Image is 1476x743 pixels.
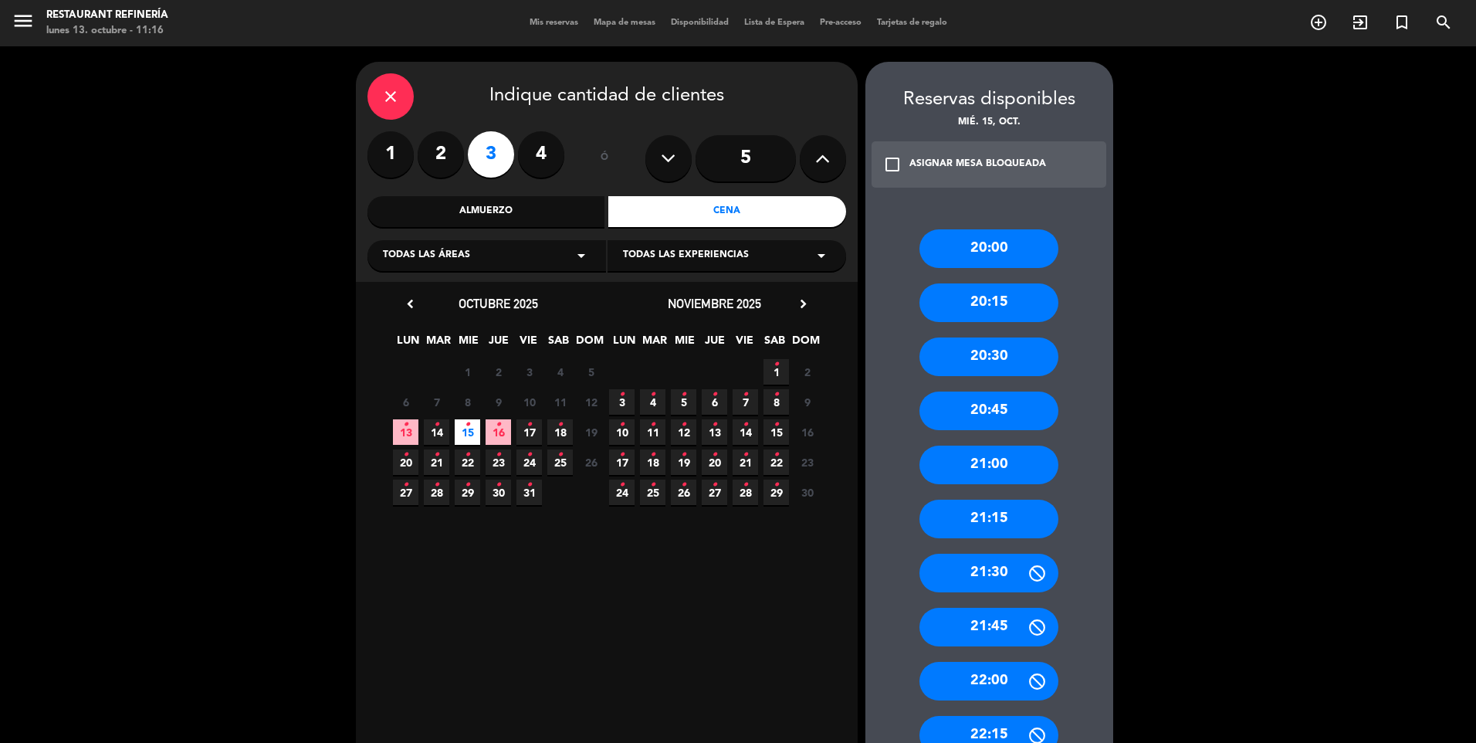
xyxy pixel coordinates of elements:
i: • [496,473,501,497]
span: MAR [425,331,451,357]
span: 19 [578,419,604,445]
span: 31 [516,480,542,505]
span: Mis reservas [522,19,586,27]
span: 6 [702,389,727,415]
span: 7 [733,389,758,415]
span: 11 [640,419,665,445]
i: • [434,473,439,497]
div: 21:30 [919,554,1058,592]
span: SAB [546,331,571,357]
span: 22 [455,450,480,475]
i: • [465,412,470,437]
span: 24 [609,480,635,505]
i: • [681,443,686,467]
span: 3 [609,389,635,415]
div: 20:30 [919,338,1058,376]
span: LUN [611,331,637,357]
span: 7 [424,389,449,415]
i: • [619,412,625,437]
div: Almuerzo [367,196,605,227]
i: • [681,382,686,407]
i: • [526,412,532,437]
i: • [712,473,717,497]
i: • [743,443,748,467]
span: Todas las áreas [383,248,470,263]
span: 20 [702,450,727,475]
span: Mapa de mesas [586,19,663,27]
i: • [465,443,470,467]
i: • [650,443,655,467]
span: 10 [609,419,635,445]
span: 23 [794,450,820,475]
div: 20:15 [919,283,1058,322]
i: • [650,412,655,437]
span: 20 [393,450,418,475]
i: arrow_drop_down [812,246,831,265]
span: 4 [640,389,665,415]
span: 24 [516,450,542,475]
span: Lista de Espera [736,19,812,27]
span: 9 [794,389,820,415]
span: DOM [576,331,601,357]
span: 18 [640,450,665,475]
i: • [557,443,563,467]
i: • [712,443,717,467]
div: ó [580,131,630,185]
i: • [774,352,779,377]
i: • [650,382,655,407]
i: • [526,443,532,467]
div: lunes 13. octubre - 11:16 [46,23,168,39]
span: 14 [424,419,449,445]
div: mié. 15, oct. [865,115,1113,131]
span: 16 [486,419,511,445]
span: 13 [702,419,727,445]
i: turned_in_not [1393,13,1411,32]
span: JUE [486,331,511,357]
span: 17 [516,419,542,445]
button: menu [12,9,35,38]
label: 1 [367,131,414,178]
label: 2 [418,131,464,178]
i: search [1434,13,1453,32]
div: Cena [608,196,846,227]
i: arrow_drop_down [572,246,591,265]
i: • [743,473,748,497]
span: LUN [395,331,421,357]
span: noviembre 2025 [668,296,761,311]
i: • [403,473,408,497]
div: 20:45 [919,392,1058,430]
i: close [381,87,400,106]
i: • [681,473,686,497]
span: 1 [763,359,789,385]
span: 6 [393,389,418,415]
span: 15 [763,419,789,445]
div: 21:00 [919,446,1058,484]
i: • [619,382,625,407]
span: 29 [763,480,789,505]
span: 27 [702,480,727,505]
i: • [496,412,501,437]
label: 4 [518,131,564,178]
i: • [712,382,717,407]
span: 28 [733,480,758,505]
i: • [619,443,625,467]
i: • [403,412,408,437]
i: check_box_outline_blank [883,155,902,174]
i: • [496,443,501,467]
span: 14 [733,419,758,445]
span: 15 [455,419,480,445]
span: Tarjetas de regalo [869,19,955,27]
span: 8 [455,389,480,415]
span: Disponibilidad [663,19,736,27]
span: 27 [393,480,418,505]
i: • [774,443,779,467]
span: 13 [393,419,418,445]
i: • [403,443,408,467]
label: 3 [468,131,514,178]
i: • [434,412,439,437]
i: exit_to_app [1351,13,1369,32]
div: 21:45 [919,608,1058,646]
span: 30 [486,480,511,505]
div: 21:15 [919,500,1058,538]
span: MIE [455,331,481,357]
